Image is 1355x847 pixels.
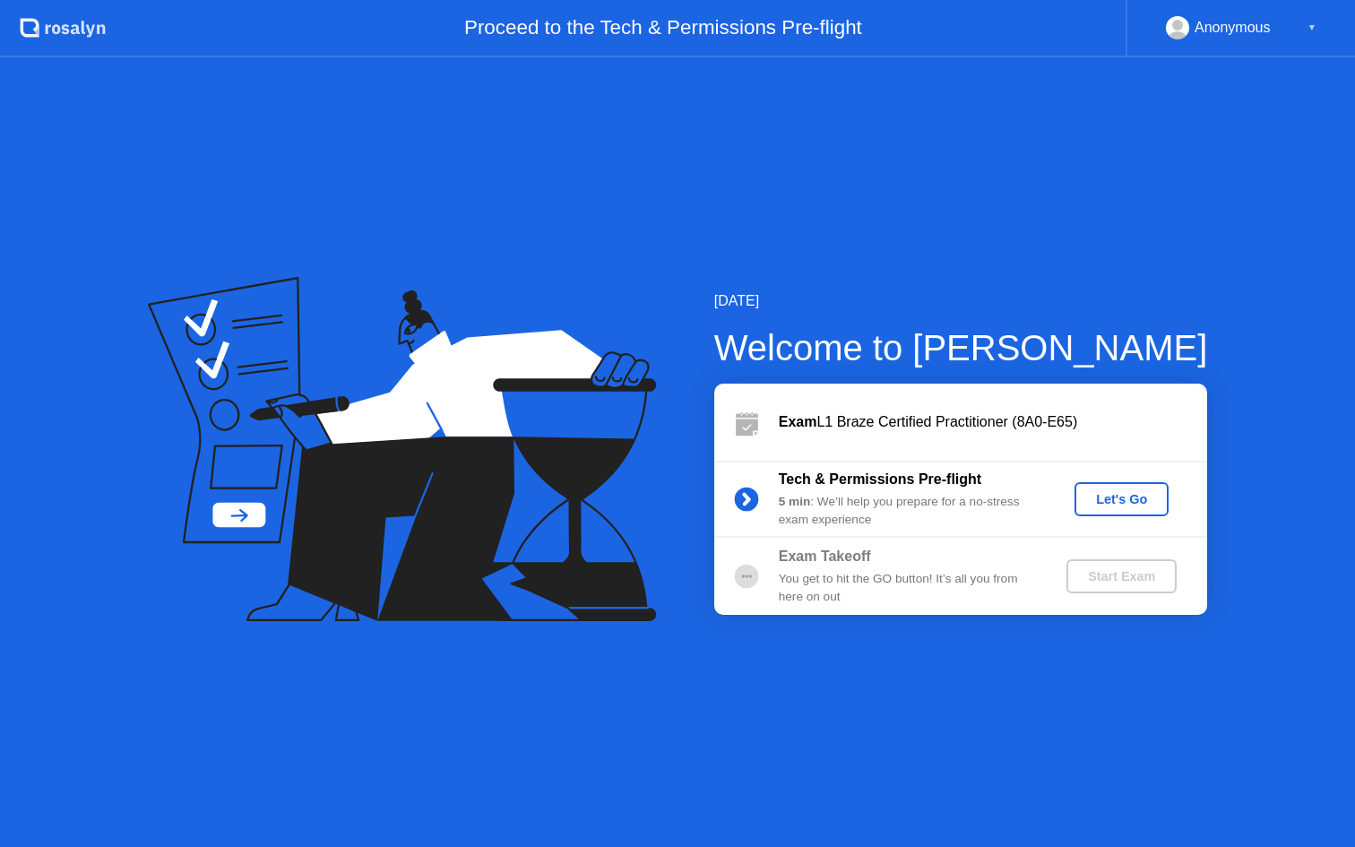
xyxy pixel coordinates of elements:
button: Let's Go [1075,482,1169,516]
button: Start Exam [1066,559,1177,593]
div: ▼ [1308,16,1316,39]
b: Tech & Permissions Pre-flight [779,471,981,487]
b: 5 min [779,495,811,508]
div: Let's Go [1082,492,1161,506]
div: Welcome to [PERSON_NAME] [714,321,1208,375]
div: Anonymous [1195,16,1271,39]
div: You get to hit the GO button! It’s all you from here on out [779,570,1037,607]
div: : We’ll help you prepare for a no-stress exam experience [779,493,1037,530]
div: Start Exam [1074,569,1169,583]
div: [DATE] [714,290,1208,312]
b: Exam [779,414,817,429]
b: Exam Takeoff [779,549,871,564]
div: L1 Braze Certified Practitioner (8A0-E65) [779,411,1207,433]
